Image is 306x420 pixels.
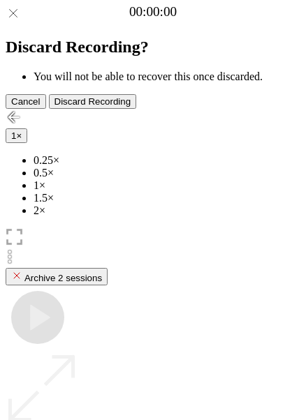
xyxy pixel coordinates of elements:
button: Cancel [6,94,46,109]
button: Discard Recording [49,94,137,109]
button: 1× [6,128,27,143]
li: You will not be able to recover this once discarded. [34,70,300,83]
a: 00:00:00 [129,4,177,20]
li: 2× [34,204,300,217]
li: 0.5× [34,167,300,179]
button: Archive 2 sessions [6,268,108,285]
li: 1.5× [34,192,300,204]
h2: Discard Recording? [6,38,300,57]
li: 1× [34,179,300,192]
li: 0.25× [34,154,300,167]
div: Archive 2 sessions [11,270,102,283]
span: 1 [11,130,16,141]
